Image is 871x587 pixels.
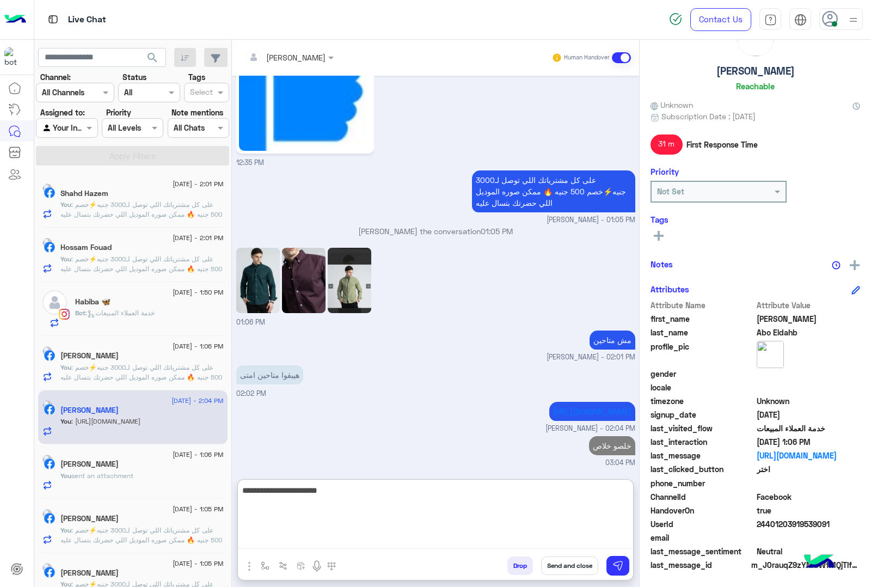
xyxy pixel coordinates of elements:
[261,561,269,570] img: select flow
[651,395,755,407] span: timezone
[236,158,264,167] span: 12:35 PM
[794,14,807,26] img: tab
[42,290,67,315] img: defaultAdmin.png
[590,331,635,350] p: 23/8/2025, 2:01 PM
[651,284,689,294] h6: Attributes
[757,478,861,489] span: null
[188,71,205,83] label: Tags
[651,532,755,543] span: email
[60,189,108,198] h5: Shahd Hazem
[71,472,133,480] span: sent an attachment
[44,458,55,469] img: Facebook
[661,111,756,122] span: Subscription Date : [DATE]
[42,563,52,573] img: picture
[850,260,860,270] img: add
[44,513,55,524] img: Facebook
[282,248,326,313] img: Image
[651,368,755,380] span: gender
[651,313,755,325] span: first_name
[757,409,861,420] span: 2025-08-23T09:33:30.508Z
[60,351,119,360] h5: Ahmed Magdy
[85,309,155,317] span: : خدمة العملاء المبيعات
[71,417,140,425] span: https://eagle.com.eg/collections/shirt
[547,352,635,363] span: [PERSON_NAME] - 02:01 PM
[256,557,274,574] button: select flow
[690,8,751,31] a: Contact Us
[60,514,119,523] h5: Abdallah Salama
[139,48,166,71] button: search
[651,215,860,224] h6: Tags
[757,299,861,311] span: Attribute Value
[44,567,55,578] img: Facebook
[651,559,749,571] span: last_message_id
[651,478,755,489] span: phone_number
[757,518,861,530] span: 24401203919539091
[60,255,222,273] span: على كل مشترياتك اللي توصل لـ3000 جنيه⚡خصم 500 جنيه 🔥 ممكن صوره الموديل اللي حضرتك بتسال عليه
[297,561,305,570] img: create order
[236,225,635,237] p: [PERSON_NAME] the conversation
[60,243,112,252] h5: Hossam Fouad
[757,546,861,557] span: 0
[60,460,119,469] h5: Hamada Nage
[173,559,223,568] span: [DATE] - 1:05 PM
[605,458,635,468] span: 03:04 PM
[757,532,861,543] span: null
[651,167,679,176] h6: Priority
[553,407,631,416] a: [URL][DOMAIN_NAME]
[541,557,598,575] button: Send and close
[60,526,222,544] span: على كل مشترياتك اللي توصل لـ3000 جنيه⚡خصم 500 جنيه 🔥 ممكن صوره الموديل اللي حضرتك بتسال عليه
[4,8,26,31] img: Logo
[44,242,55,253] img: Facebook
[757,368,861,380] span: null
[764,14,777,26] img: tab
[239,19,371,151] img: 851587_369239346556147_162929011_n.png
[60,255,71,263] span: You
[60,568,119,578] h5: علي رضا ال زيدان
[236,389,266,398] span: 02:02 PM
[651,99,693,111] span: Unknown
[651,382,755,393] span: locale
[651,327,755,338] span: last_name
[310,560,323,573] img: send voice note
[564,53,610,62] small: Human Handover
[651,436,755,448] span: last_interaction
[40,107,85,118] label: Assigned to:
[60,472,71,480] span: You
[188,86,213,100] div: Select
[847,13,860,27] img: profile
[36,146,229,166] button: Apply Filters
[507,557,533,575] button: Drop
[651,134,683,154] span: 31 m
[651,341,755,366] span: profile_pic
[236,248,280,313] img: Image
[42,346,52,356] img: picture
[757,491,861,503] span: 0
[46,13,60,26] img: tab
[589,436,635,455] p: 23/8/2025, 3:04 PM
[651,546,755,557] span: last_message_sentiment
[173,450,223,460] span: [DATE] - 1:06 PM
[173,233,223,243] span: [DATE] - 2:01 PM
[757,463,861,475] span: اختر
[757,436,861,448] span: 2025-08-23T10:06:11.783Z
[757,505,861,516] span: true
[60,200,71,209] span: You
[612,560,623,571] img: send message
[759,8,781,31] a: tab
[4,47,24,67] img: 713415422032625
[59,309,70,320] img: Instagram
[651,505,755,516] span: HandoverOn
[651,409,755,420] span: signup_date
[173,341,223,351] span: [DATE] - 1:06 PM
[75,297,111,307] h5: Habiba 🦋
[651,491,755,503] span: ChannelId
[651,423,755,434] span: last_visited_flow
[42,455,52,464] img: picture
[236,318,265,326] span: 01:06 PM
[757,395,861,407] span: Unknown
[60,417,71,425] span: You
[173,504,223,514] span: [DATE] - 1:05 PM
[106,107,131,118] label: Priority
[60,526,71,534] span: You
[651,463,755,475] span: last_clicked_button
